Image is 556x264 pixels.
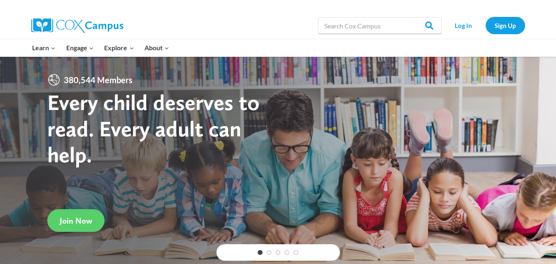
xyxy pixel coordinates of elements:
span: Explore [104,42,134,53]
a: 5 [293,250,298,255]
nav: Secondary Navigation [446,17,525,34]
span: About [144,42,169,53]
nav: Primary Navigation [27,39,174,56]
input: Search Cox Campus [318,17,442,34]
a: 1 [258,250,263,255]
a: Log In [446,17,482,34]
strong: Every child deserves to read. Every adult can help. [47,89,260,168]
a: 2 [267,250,272,255]
span: 380,544 Members [60,73,136,86]
a: Join Now [47,209,105,232]
a: 4 [284,250,289,255]
a: Sign Up [486,17,525,34]
span: Engage [66,42,94,53]
a: 3 [276,250,281,255]
img: Cox Campus [31,18,123,33]
span: Join Now [60,216,92,226]
span: Learn [32,42,56,53]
